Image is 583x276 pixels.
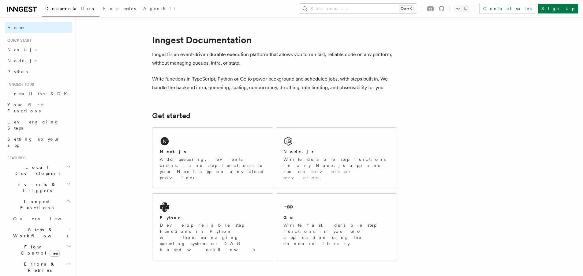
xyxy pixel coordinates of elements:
p: Write functions in TypeScript, Python or Go to power background and scheduled jobs, with steps bu... [152,75,397,92]
a: Next.js [5,44,72,55]
h2: Node.js [283,149,314,155]
a: AgentKit [140,2,179,17]
span: Node.js [7,58,36,63]
h2: Go [283,214,294,221]
h2: Next.js [160,149,186,155]
a: Documentation [42,2,99,17]
span: Overview [13,216,76,221]
span: Inngest Functions [5,198,66,211]
kbd: Ctrl+K [399,6,413,12]
span: Events & Triggers [5,181,67,194]
h1: Inngest Documentation [152,34,397,45]
a: Node.jsWrite durable step functions in any Node.js app and run on servers or serverless. [276,127,397,188]
span: Install the SDK [7,91,71,96]
a: Home [5,22,72,33]
span: Your first Functions [7,102,44,113]
span: Home [7,25,24,31]
span: Inngest tour [5,82,34,87]
p: Add queueing, events, crons, and step functions to your Next app on any cloud provider. [160,156,266,181]
span: Next.js [7,47,36,52]
span: AgentKit [143,6,176,11]
a: Leveraging Steps [5,116,72,134]
button: Local Development [5,162,72,179]
button: Flow Controlnew [11,241,72,259]
a: Examples [99,2,140,17]
span: Features [5,156,25,161]
a: Contact sales [479,4,535,13]
span: Leveraging Steps [7,119,59,130]
span: Errors & Retries [11,261,66,273]
a: Sign Up [538,4,578,13]
p: Write fast, durable step functions in your Go application using the standard library. [283,222,389,247]
p: Write durable step functions in any Node.js app and run on servers or serverless. [283,156,389,181]
a: PythonDevelop reliable step functions in Python without managing queueing systems or DAG based wo... [152,193,273,260]
a: Get started [152,112,190,120]
a: Python [5,66,72,77]
button: Events & Triggers [5,179,72,196]
button: Steps & Workflows [11,224,72,241]
a: Next.jsAdd queueing, events, crons, and step functions to your Next app on any cloud provider. [152,127,273,188]
a: Overview [11,213,72,224]
p: Develop reliable step functions in Python without managing queueing systems or DAG based workflows. [160,222,266,253]
button: Search...Ctrl+K [299,4,417,13]
span: Local Development [5,164,67,176]
button: Errors & Retries [11,259,72,276]
span: Steps & Workflows [11,227,68,239]
span: Quick start [5,38,32,43]
a: Install the SDK [5,88,72,99]
span: Flow Control [11,244,67,256]
span: Examples [103,6,136,11]
p: Inngest is an event-driven durable execution platform that allows you to run fast, reliable code ... [152,50,397,67]
a: Setting up your app [5,134,72,151]
span: new [50,250,60,257]
span: Python [7,69,30,74]
h2: Python [160,214,182,221]
a: GoWrite fast, durable step functions in your Go application using the standard library. [276,193,397,260]
a: Your first Functions [5,99,72,116]
span: Setting up your app [7,137,60,148]
span: Documentation [45,6,96,11]
a: Node.js [5,55,72,66]
button: Inngest Functions [5,196,72,213]
button: Toggle dark mode [454,5,469,12]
